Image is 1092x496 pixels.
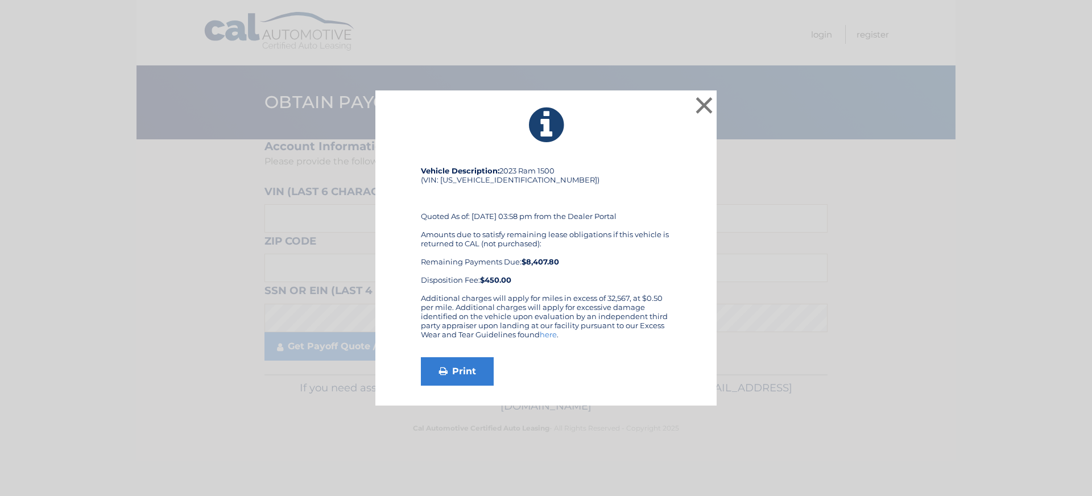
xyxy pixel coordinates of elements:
[693,94,715,117] button: ×
[421,166,671,294] div: 2023 Ram 1500 (VIN: [US_VEHICLE_IDENTIFICATION_NUMBER]) Quoted As of: [DATE] 03:58 pm from the De...
[540,330,557,339] a: here
[480,275,511,284] strong: $450.00
[522,257,559,266] b: $8,407.80
[421,294,671,348] div: Additional charges will apply for miles in excess of 32,567, at $0.50 per mile. Additional charge...
[421,230,671,284] div: Amounts due to satisfy remaining lease obligations if this vehicle is returned to CAL (not purcha...
[421,357,494,386] a: Print
[421,166,499,175] strong: Vehicle Description:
